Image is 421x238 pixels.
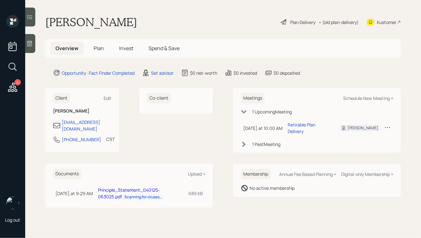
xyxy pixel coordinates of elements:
[62,119,112,132] div: [EMAIL_ADDRESS][DOMAIN_NAME]
[241,93,265,103] h6: Meetings
[348,125,378,131] div: [PERSON_NAME]
[290,19,315,26] div: Plan Delivery
[234,70,257,76] div: $0 invested
[55,45,78,52] span: Overview
[106,136,115,142] div: CST
[188,190,203,197] div: 689 KB
[377,19,396,26] div: Kustomer
[274,70,300,76] div: $0 deposited
[279,171,336,177] div: Annual Fee Based Planning +
[14,79,21,85] div: 4
[6,197,19,209] img: hunter_neumayer.jpg
[188,171,205,177] div: Upload +
[252,108,292,115] div: 1 Upcoming Meeting
[190,70,217,76] div: $0 net-worth
[252,141,280,148] div: 1 Past Meeting
[119,45,133,52] span: Invest
[62,136,101,143] div: [PHONE_NUMBER]
[98,187,164,200] a: Principle_Statement_040125-063025.pdfScanning for viruses…
[243,125,283,131] div: [DATE] at 10:00 AM
[55,190,93,197] div: [DATE] at 9:29 AM
[53,108,112,114] h6: [PERSON_NAME]
[341,171,393,177] div: Digital-only Membership +
[319,19,359,26] div: • (old plan-delivery)
[288,121,330,135] div: Retirable Plan Delivery
[147,93,171,103] h6: Co-client
[343,95,393,101] div: Schedule New Meeting +
[94,45,104,52] span: Plan
[124,194,162,200] div: Scanning for viruses…
[250,185,295,191] div: No active membership
[62,70,135,76] div: Opportunity · Fact Finder Completed
[53,93,70,103] h6: Client
[53,169,81,179] h6: Documents
[241,169,271,179] h6: Membership
[104,95,112,101] div: Edit
[45,15,137,29] h1: [PERSON_NAME]
[5,217,20,223] div: Log out
[151,70,174,76] div: Set advisor
[148,45,180,52] span: Spend & Save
